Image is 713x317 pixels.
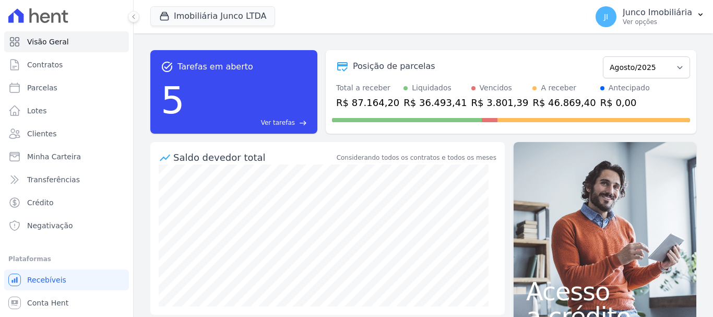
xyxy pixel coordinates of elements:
[27,298,68,308] span: Conta Hent
[150,6,275,26] button: Imobiliária Junco LTDA
[541,83,576,93] div: A receber
[299,119,307,127] span: east
[27,128,56,139] span: Clientes
[609,83,650,93] div: Antecipado
[623,7,692,18] p: Junco Imobiliária
[4,292,129,313] a: Conta Hent
[353,60,435,73] div: Posição de parcelas
[27,105,47,116] span: Lotes
[27,197,54,208] span: Crédito
[4,169,129,190] a: Transferências
[4,54,129,75] a: Contratos
[27,60,63,70] span: Contratos
[623,18,692,26] p: Ver opções
[587,2,713,31] button: JI Junco Imobiliária Ver opções
[480,83,512,93] div: Vencidos
[4,100,129,121] a: Lotes
[27,275,66,285] span: Recebíveis
[604,13,608,20] span: JI
[532,96,596,110] div: R$ 46.869,40
[27,151,81,162] span: Minha Carteira
[4,215,129,236] a: Negativação
[189,118,307,127] a: Ver tarefas east
[471,96,529,110] div: R$ 3.801,39
[161,73,185,127] div: 5
[336,83,399,93] div: Total a receber
[403,96,467,110] div: R$ 36.493,41
[4,31,129,52] a: Visão Geral
[4,269,129,290] a: Recebíveis
[4,77,129,98] a: Parcelas
[4,123,129,144] a: Clientes
[27,174,80,185] span: Transferências
[261,118,295,127] span: Ver tarefas
[173,150,335,165] div: Saldo devedor total
[8,253,125,265] div: Plataformas
[600,96,650,110] div: R$ 0,00
[27,220,73,231] span: Negativação
[27,83,57,93] span: Parcelas
[4,192,129,213] a: Crédito
[412,83,451,93] div: Liquidados
[177,61,253,73] span: Tarefas em aberto
[526,279,684,304] span: Acesso
[27,37,69,47] span: Visão Geral
[336,96,399,110] div: R$ 87.164,20
[4,146,129,167] a: Minha Carteira
[337,153,496,162] div: Considerando todos os contratos e todos os meses
[161,61,173,73] span: task_alt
